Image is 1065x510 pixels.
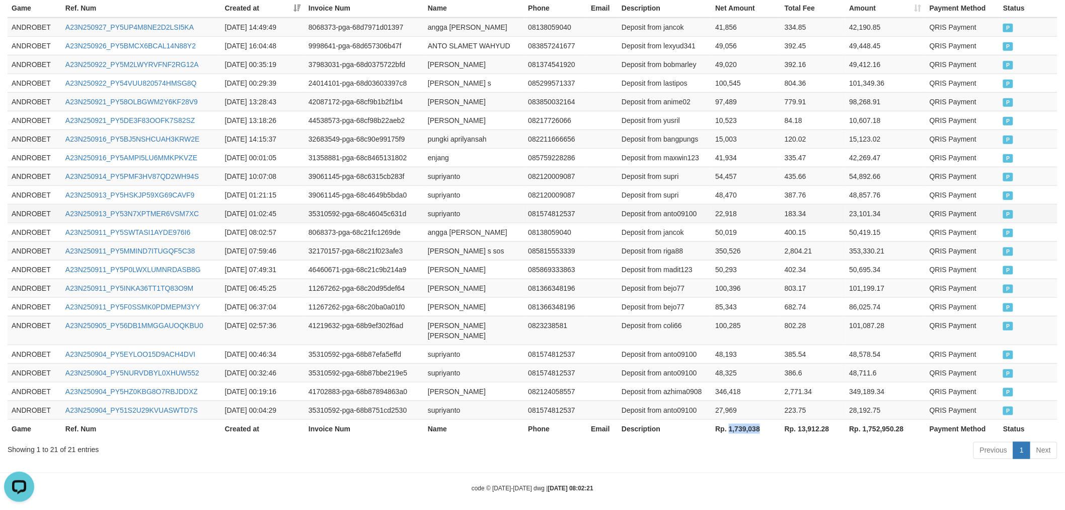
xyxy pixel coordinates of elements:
[305,419,424,438] th: Invoice Num
[524,401,587,419] td: 081574812537
[781,74,846,92] td: 804.36
[524,74,587,92] td: 085299571337
[424,74,524,92] td: [PERSON_NAME] s
[618,36,711,55] td: Deposit from lexyud341
[524,419,587,438] th: Phone
[711,36,781,55] td: 49,056
[8,419,61,438] th: Game
[1013,442,1030,459] a: 1
[781,18,846,37] td: 334.85
[305,185,424,204] td: 39061145-pga-68c4649b5bda0
[221,223,305,241] td: [DATE] 08:02:57
[221,74,305,92] td: [DATE] 00:29:39
[8,363,61,382] td: ANDROBET
[424,363,524,382] td: supriyanto
[8,18,61,37] td: ANDROBET
[587,419,618,438] th: Email
[846,297,926,316] td: 86,025.74
[221,297,305,316] td: [DATE] 06:37:04
[711,204,781,223] td: 22,918
[221,55,305,74] td: [DATE] 00:35:19
[221,241,305,260] td: [DATE] 07:59:46
[221,279,305,297] td: [DATE] 06:45:25
[221,111,305,130] td: [DATE] 13:18:26
[65,23,194,31] a: A23N250927_PY5UP4M8NE2D2LSI5KA
[711,223,781,241] td: 50,019
[926,111,999,130] td: QRIS Payment
[65,172,199,180] a: A23N250914_PY5PMF3HV87QD2WH94S
[305,167,424,185] td: 39061145-pga-68c6315cb283f
[926,74,999,92] td: QRIS Payment
[305,148,424,167] td: 31358881-pga-68c8465131802
[711,18,781,37] td: 41,856
[305,260,424,279] td: 46460671-pga-68c21c9b214a9
[711,185,781,204] td: 48,470
[618,185,711,204] td: Deposit from supri
[8,130,61,148] td: ANDROBET
[221,260,305,279] td: [DATE] 07:49:31
[1003,285,1013,293] span: PAID
[221,18,305,37] td: [DATE] 14:49:49
[524,316,587,345] td: 0823238581
[1003,388,1013,397] span: PAID
[1003,136,1013,144] span: PAID
[65,79,197,87] a: A23N250922_PY54VUU820574HMSG8Q
[781,316,846,345] td: 802.28
[618,363,711,382] td: Deposit from anto09100
[846,382,926,401] td: 349,189.34
[618,260,711,279] td: Deposit from madit123
[711,241,781,260] td: 350,526
[65,406,198,414] a: A23N250904_PY51S2U29KVUASWTD7S
[221,316,305,345] td: [DATE] 02:57:36
[524,111,587,130] td: 08217726066
[424,401,524,419] td: supriyanto
[1003,24,1013,32] span: PAID
[926,92,999,111] td: QRIS Payment
[305,36,424,55] td: 9998641-pga-68d657306b47f
[424,111,524,130] td: [PERSON_NAME]
[926,18,999,37] td: QRIS Payment
[1003,80,1013,88] span: PAID
[221,345,305,363] td: [DATE] 00:46:34
[8,316,61,345] td: ANDROBET
[1003,407,1013,415] span: PAID
[8,297,61,316] td: ANDROBET
[524,279,587,297] td: 081366348196
[781,185,846,204] td: 387.76
[424,148,524,167] td: enjang
[305,241,424,260] td: 32170157-pga-68c21f023afe3
[846,279,926,297] td: 101,199.17
[781,92,846,111] td: 779.91
[305,382,424,401] td: 41702883-pga-68b87894863a0
[618,92,711,111] td: Deposit from anime02
[8,148,61,167] td: ANDROBET
[524,130,587,148] td: 082211666656
[61,419,221,438] th: Ref. Num
[973,442,1014,459] a: Previous
[711,74,781,92] td: 100,545
[1003,303,1013,312] span: PAID
[1003,42,1013,51] span: PAID
[926,260,999,279] td: QRIS Payment
[221,401,305,419] td: [DATE] 00:04:29
[781,111,846,130] td: 84.18
[8,279,61,297] td: ANDROBET
[1003,117,1013,125] span: PAID
[926,36,999,55] td: QRIS Payment
[524,36,587,55] td: 083857241677
[926,297,999,316] td: QRIS Payment
[424,279,524,297] td: [PERSON_NAME]
[424,382,524,401] td: [PERSON_NAME]
[846,363,926,382] td: 48,711.6
[424,167,524,185] td: supriyanto
[846,74,926,92] td: 101,349.36
[305,18,424,37] td: 8068373-pga-68d7971d01397
[65,350,195,358] a: A23N250904_PY5EYLOO15D9ACH4DVI
[65,98,198,106] a: A23N250921_PY58OLBGWM2Y6KF28V9
[65,154,197,162] a: A23N250916_PY5AMPI5LU6MMKPKVZE
[926,204,999,223] td: QRIS Payment
[472,485,593,492] small: code © [DATE]-[DATE] dwg |
[65,42,196,50] a: A23N250926_PY5BMCX6BCAL14N88Y2
[711,55,781,74] td: 49,020
[846,111,926,130] td: 10,607.18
